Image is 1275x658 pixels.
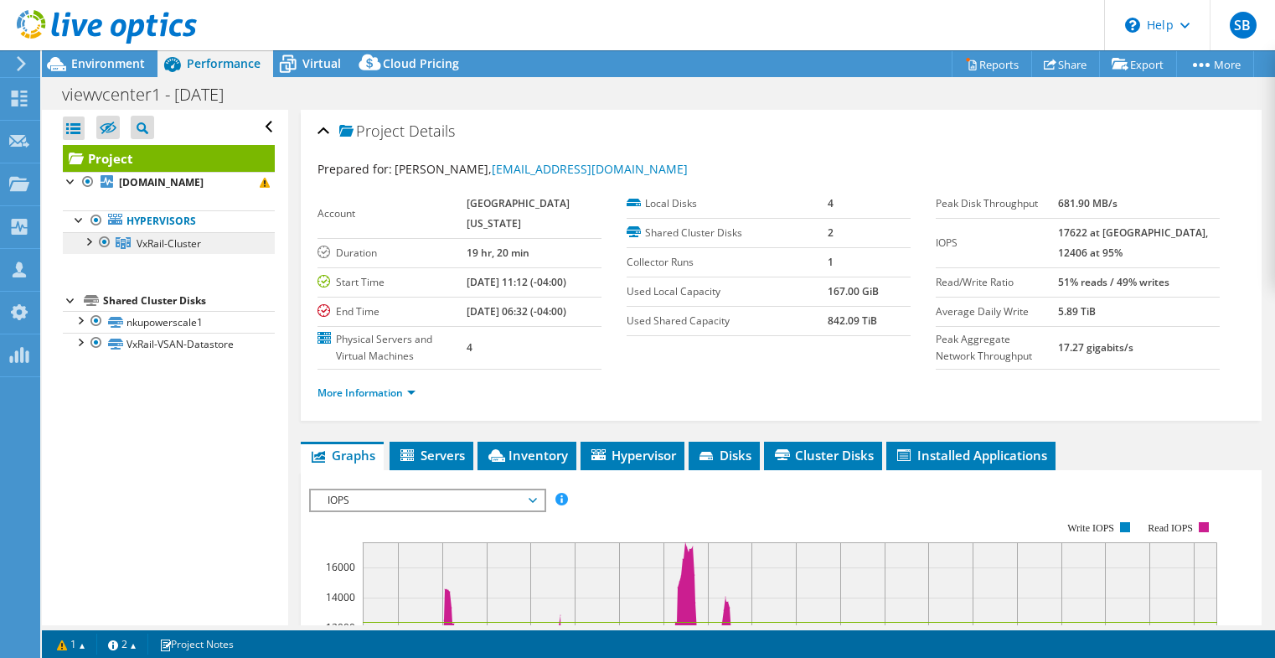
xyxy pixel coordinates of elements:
[317,303,467,320] label: End Time
[952,51,1032,77] a: Reports
[828,255,834,269] b: 1
[309,447,375,464] span: Graphs
[45,634,97,655] a: 1
[326,560,355,574] text: 16000
[627,254,828,271] label: Collector Runs
[467,340,472,355] b: 4
[317,331,467,365] label: Physical Servers and Virtual Machines
[828,284,879,298] b: 167.00 GiB
[936,195,1058,212] label: Peak Disk Throughput
[589,447,676,464] span: Hypervisor
[317,161,392,177] label: Prepared for:
[1058,225,1208,260] b: 17622 at [GEOGRAPHIC_DATA], 12406 at 95%
[936,274,1058,291] label: Read/Write Ratio
[828,196,834,210] b: 4
[772,447,874,464] span: Cluster Disks
[828,313,877,328] b: 842.09 TiB
[63,210,275,232] a: Hypervisors
[137,236,201,251] span: VxRail-Cluster
[63,172,275,194] a: [DOMAIN_NAME]
[1176,51,1254,77] a: More
[317,386,416,400] a: More Information
[936,235,1058,251] label: IOPS
[1125,18,1140,33] svg: \n
[319,490,534,510] span: IOPS
[339,123,405,140] span: Project
[326,590,355,604] text: 14000
[63,311,275,333] a: nkupowerscale1
[96,634,148,655] a: 2
[409,121,455,141] span: Details
[1058,340,1133,355] b: 17.27 gigabits/s
[627,225,828,241] label: Shared Cluster Disks
[54,85,250,104] h1: viewvcenter1 - [DATE]
[398,447,465,464] span: Servers
[147,634,245,655] a: Project Notes
[317,205,467,222] label: Account
[1230,12,1257,39] span: SB
[936,303,1058,320] label: Average Daily Write
[326,620,355,635] text: 12000
[492,161,688,177] a: [EMAIL_ADDRESS][DOMAIN_NAME]
[119,175,204,189] b: [DOMAIN_NAME]
[936,331,1058,365] label: Peak Aggregate Network Throughput
[467,246,529,260] b: 19 hr, 20 min
[627,283,828,300] label: Used Local Capacity
[1149,522,1194,534] text: Read IOPS
[627,313,828,329] label: Used Shared Capacity
[1058,304,1096,319] b: 5.89 TiB
[828,225,834,240] b: 2
[1099,51,1177,77] a: Export
[395,161,688,177] span: [PERSON_NAME],
[103,291,275,311] div: Shared Cluster Disks
[1058,275,1169,289] b: 51% reads / 49% writes
[1031,51,1100,77] a: Share
[1058,196,1118,210] b: 681.90 MB/s
[317,245,467,262] label: Duration
[383,55,459,71] span: Cloud Pricing
[467,304,566,319] b: [DATE] 06:32 (-04:00)
[63,145,275,172] a: Project
[63,232,275,254] a: VxRail-Cluster
[697,447,751,464] span: Disks
[302,55,341,71] span: Virtual
[1068,522,1115,534] text: Write IOPS
[71,55,145,71] span: Environment
[467,275,566,289] b: [DATE] 11:12 (-04:00)
[187,55,261,71] span: Performance
[467,196,570,231] b: [GEOGRAPHIC_DATA][US_STATE]
[486,447,568,464] span: Inventory
[627,195,828,212] label: Local Disks
[895,447,1047,464] span: Installed Applications
[63,333,275,355] a: VxRail-VSAN-Datastore
[317,274,467,291] label: Start Time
